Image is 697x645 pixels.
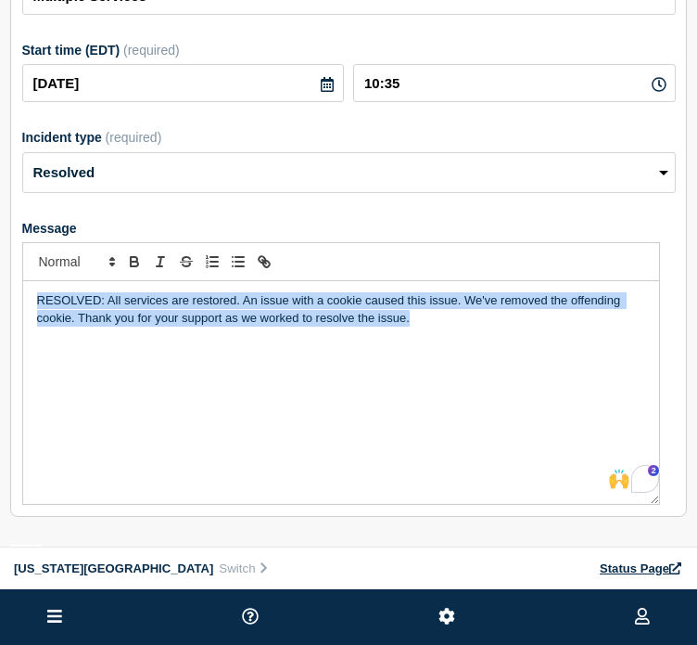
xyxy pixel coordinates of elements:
[22,221,660,236] div: Message
[600,561,683,575] a: Status Page
[22,43,676,58] div: Start time (EDT)
[10,545,42,576] span: 2
[23,281,659,504] div: To enrich screen reader interactions, please activate Accessibility in Grammarly extension settings
[14,561,213,575] span: [US_STATE][GEOGRAPHIC_DATA]
[10,545,152,576] div: Notifications
[106,130,162,145] span: (required)
[353,64,676,102] input: HH:MM
[22,64,345,102] input: YYYY-MM-DD
[173,251,199,273] button: Toggle strikethrough text
[147,251,173,273] button: Toggle italic text
[251,251,277,273] button: Toggle link
[22,152,676,193] select: Incident type
[31,251,121,273] span: Font size
[121,251,147,273] button: Toggle bold text
[213,561,275,576] button: Switch
[22,130,676,145] div: Incident type
[199,251,225,273] button: Toggle ordered list
[37,292,645,327] p: RESOLVED: All services are restored. An issue with a cookie caused this issue. We've removed the ...
[123,43,180,58] span: (required)
[225,251,251,273] button: Toggle bulleted list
